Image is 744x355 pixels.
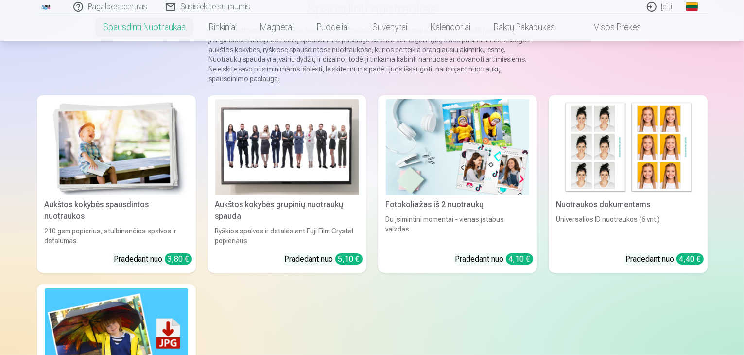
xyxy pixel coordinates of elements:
[386,99,529,195] img: Fotokoliažas iš 2 nuotraukų
[41,226,192,246] div: 210 gsm popierius, stulbinančios spalvos ir detalumas
[197,14,248,41] a: Rinkiniai
[419,14,482,41] a: Kalendoriai
[114,253,192,265] div: Pradedant nuo
[482,14,567,41] a: Raktų pakabukas
[361,14,419,41] a: Suvenyrai
[382,199,533,211] div: Fotokoliažas iš 2 nuotraukų
[335,253,363,265] div: 5,10 €
[305,14,361,41] a: Puodeliai
[382,214,533,246] div: Du įsimintini momentai - vienas įstabus vaizdas
[506,253,533,265] div: 4,10 €
[553,199,704,211] div: Nuotraukos dokumentams
[248,14,305,41] a: Magnetai
[45,99,188,195] img: Aukštos kokybės spausdintos nuotraukos
[37,95,196,273] a: Aukštos kokybės spausdintos nuotraukos Aukštos kokybės spausdintos nuotraukos210 gsm popierius, s...
[41,199,192,222] div: Aukštos kokybės spausdintos nuotraukos
[556,99,700,195] img: Nuotraukos dokumentams
[215,99,359,195] img: Aukštos kokybės grupinių nuotraukų spauda
[676,253,704,265] div: 4,40 €
[455,253,533,265] div: Pradedant nuo
[211,226,363,246] div: Ryškios spalvos ir detalės ant Fuji Film Crystal popieriaus
[91,14,197,41] a: Spausdinti nuotraukas
[165,253,192,265] div: 3,80 €
[285,253,363,265] div: Pradedant nuo
[567,14,653,41] a: Visos prekės
[549,95,708,273] a: Nuotraukos dokumentamsNuotraukos dokumentamsUniversalios ID nuotraukos (6 vnt.)Pradedant nuo 4,40 €
[553,214,704,246] div: Universalios ID nuotraukos (6 vnt.)
[626,253,704,265] div: Pradedant nuo
[41,4,52,10] img: /fa2
[211,199,363,222] div: Aukštos kokybės grupinių nuotraukų spauda
[209,25,536,84] p: Šiame skaitmeniniame amžiuje svarbiausi prisiminimai dažnai lieka nepastebimi ir pamiršti įvairiu...
[378,95,537,273] a: Fotokoliažas iš 2 nuotraukųFotokoliažas iš 2 nuotraukųDu įsimintini momentai - vienas įstabus vai...
[208,95,366,273] a: Aukštos kokybės grupinių nuotraukų spaudaAukštos kokybės grupinių nuotraukų spaudaRyškios spalvos...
